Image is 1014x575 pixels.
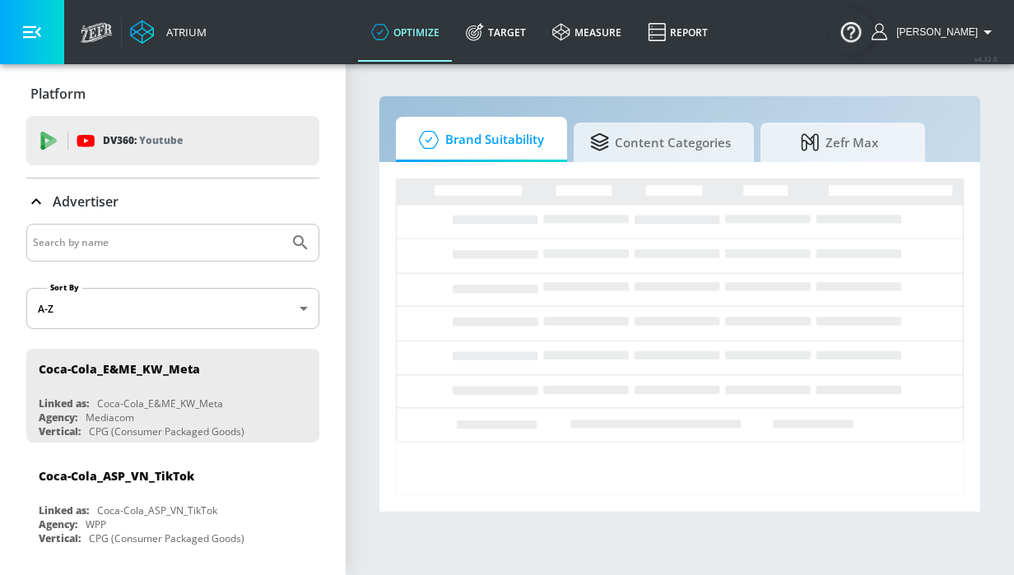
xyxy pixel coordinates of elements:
[412,120,544,160] span: Brand Suitability
[39,361,200,377] div: Coca-Cola_E&ME_KW_Meta
[53,192,119,211] p: Advertiser
[26,349,319,443] div: Coca-Cola_E&ME_KW_MetaLinked as:Coca-Cola_E&ME_KW_MetaAgency:MediacomVertical:CPG (Consumer Packa...
[30,85,86,103] p: Platform
[39,410,77,424] div: Agency:
[777,123,902,162] span: Zefr Max
[39,517,77,531] div: Agency:
[39,424,81,438] div: Vertical:
[86,517,106,531] div: WPP
[39,531,81,545] div: Vertical:
[26,116,319,165] div: DV360: Youtube
[39,503,89,517] div: Linked as:
[635,2,721,62] a: Report
[89,531,244,545] div: CPG (Consumer Packaged Goods)
[33,232,282,253] input: Search by name
[86,410,134,424] div: Mediacom
[539,2,635,62] a: measure
[26,456,319,549] div: Coca-Cola_ASP_VN_TikTokLinked as:Coca-Cola_ASP_VN_TikTokAgency:WPPVertical:CPG (Consumer Packaged...
[453,2,539,62] a: Target
[872,22,998,42] button: [PERSON_NAME]
[47,282,82,293] label: Sort By
[890,26,978,38] span: login as: david.kane@choreograph.com
[139,132,183,149] p: Youtube
[97,503,217,517] div: Coca-Cola_ASP_VN_TikTok
[26,71,319,117] div: Platform
[103,132,183,150] p: DV360:
[130,20,207,44] a: Atrium
[39,468,194,484] div: Coca-Cola_ASP_VN_TikTok
[590,123,731,162] span: Content Categories
[160,25,207,39] div: Atrium
[89,424,244,438] div: CPG (Consumer Packaged Goods)
[26,288,319,329] div: A-Z
[97,396,223,410] div: Coca-Cola_E&ME_KW_Meta
[358,2,453,62] a: optimize
[26,179,319,225] div: Advertiser
[39,396,89,410] div: Linked as:
[974,54,998,63] span: v 4.32.0
[828,8,874,54] button: Open Resource Center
